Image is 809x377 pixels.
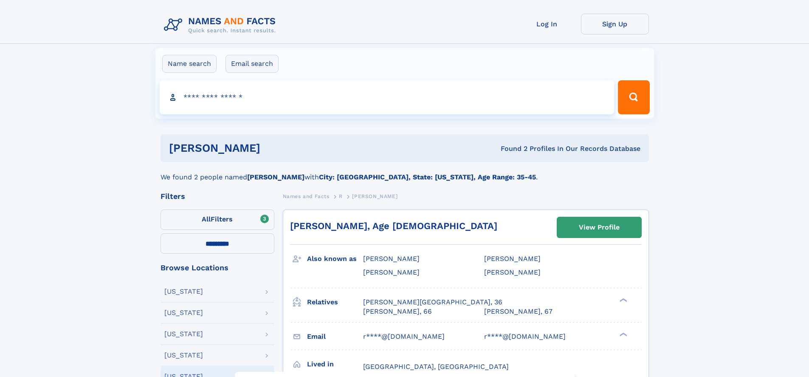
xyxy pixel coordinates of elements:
span: R [339,193,343,199]
b: [PERSON_NAME] [247,173,304,181]
h3: Email [307,329,363,344]
span: [PERSON_NAME] [352,193,397,199]
div: Browse Locations [161,264,274,272]
a: Sign Up [581,14,649,34]
div: [US_STATE] [164,309,203,316]
span: [PERSON_NAME] [484,255,541,263]
input: search input [160,80,615,114]
span: [GEOGRAPHIC_DATA], [GEOGRAPHIC_DATA] [363,363,509,371]
label: Filters [161,210,274,230]
a: Log In [513,14,581,34]
h3: Lived in [307,357,363,371]
a: [PERSON_NAME][GEOGRAPHIC_DATA], 36 [363,298,502,307]
div: We found 2 people named with . [161,162,649,182]
a: [PERSON_NAME], 67 [484,307,552,316]
a: Names and Facts [283,191,330,201]
span: [PERSON_NAME] [363,268,420,276]
a: [PERSON_NAME], 66 [363,307,432,316]
h1: [PERSON_NAME] [169,143,381,153]
div: [US_STATE] [164,331,203,337]
div: [US_STATE] [164,288,203,295]
span: [PERSON_NAME] [484,268,541,276]
div: Found 2 Profiles In Our Records Database [381,144,640,153]
span: All [202,215,211,223]
b: City: [GEOGRAPHIC_DATA], State: [US_STATE], Age Range: 35-45 [319,173,536,181]
div: ❯ [617,297,628,303]
button: Search Button [618,80,649,114]
a: [PERSON_NAME], Age [DEMOGRAPHIC_DATA] [290,221,497,231]
span: [PERSON_NAME] [363,255,420,263]
label: Name search [162,55,217,73]
img: Logo Names and Facts [161,14,283,37]
h3: Also known as [307,252,363,266]
label: Email search [226,55,279,73]
div: View Profile [579,218,620,237]
div: ❯ [617,332,628,337]
a: R [339,191,343,201]
div: [US_STATE] [164,352,203,359]
div: Filters [161,193,274,200]
a: View Profile [557,217,641,238]
h3: Relatives [307,295,363,309]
